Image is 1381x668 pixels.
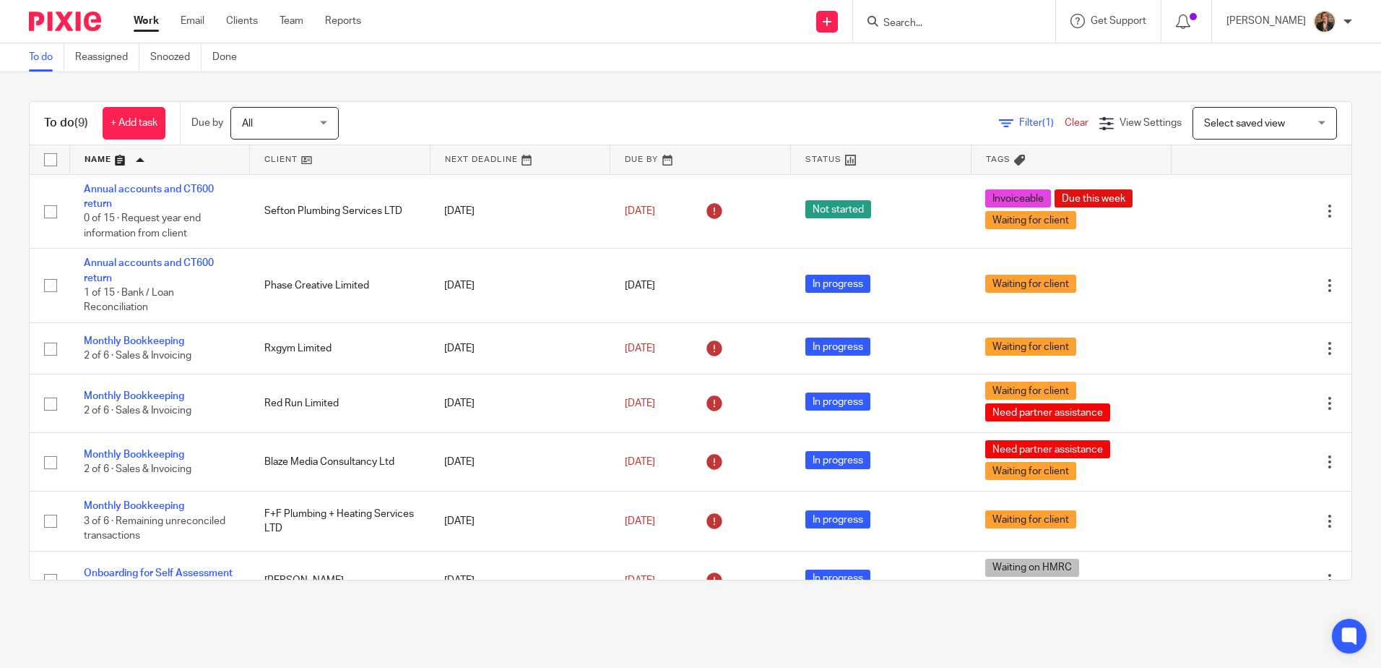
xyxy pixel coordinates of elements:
[191,116,223,130] p: Due by
[84,184,214,209] a: Annual accounts and CT600 return
[625,398,655,408] span: [DATE]
[430,323,610,374] td: [DATE]
[84,391,184,401] a: Monthly Bookkeeping
[1313,10,1336,33] img: WhatsApp%20Image%202025-04-23%20at%2010.20.30_16e186ec.jpg
[882,17,1012,30] input: Search
[280,14,303,28] a: Team
[84,258,214,283] a: Annual accounts and CT600 return
[985,211,1076,229] span: Waiting for client
[430,551,610,609] td: [DATE]
[181,14,204,28] a: Email
[84,288,174,313] span: 1 of 15 · Bank / Loan Reconciliation
[44,116,88,131] h1: To do
[985,403,1110,421] span: Need partner assistance
[625,516,655,526] span: [DATE]
[250,551,430,609] td: [PERSON_NAME]
[805,451,870,469] span: In progress
[242,119,253,129] span: All
[84,406,191,416] span: 2 of 6 · Sales & Invoicing
[985,440,1110,458] span: Need partner assistance
[84,465,191,475] span: 2 of 6 · Sales & Invoicing
[84,568,233,578] a: Onboarding for Self Assessment
[985,338,1076,356] span: Waiting for client
[1055,189,1133,207] span: Due this week
[625,575,655,586] span: [DATE]
[84,501,184,511] a: Monthly Bookkeeping
[1042,118,1054,128] span: (1)
[1204,119,1285,129] span: Select saved view
[84,213,201,239] span: 0 of 15 · Request year end information from client
[625,281,655,291] span: [DATE]
[250,249,430,323] td: Phase Creative Limited
[985,559,1079,577] span: Waiting on HMRC
[805,570,870,588] span: In progress
[250,174,430,249] td: Sefton Plumbing Services LTD
[250,323,430,374] td: Rxgym Limited
[325,14,361,28] a: Reports
[75,43,139,72] a: Reassigned
[430,249,610,323] td: [DATE]
[212,43,248,72] a: Done
[625,206,655,216] span: [DATE]
[1226,14,1306,28] p: [PERSON_NAME]
[805,338,870,356] span: In progress
[985,189,1051,207] span: Invoiceable
[134,14,159,28] a: Work
[1120,118,1182,128] span: View Settings
[985,275,1076,293] span: Waiting for client
[986,155,1010,163] span: Tags
[430,374,610,433] td: [DATE]
[430,433,610,492] td: [DATE]
[250,492,430,551] td: F+F Plumbing + Heating Services LTD
[985,382,1076,400] span: Waiting for client
[430,174,610,249] td: [DATE]
[84,351,191,361] span: 2 of 6 · Sales & Invoicing
[250,433,430,492] td: Blaze Media Consultancy Ltd
[625,457,655,467] span: [DATE]
[29,12,101,31] img: Pixie
[1091,16,1146,26] span: Get Support
[430,492,610,551] td: [DATE]
[805,275,870,293] span: In progress
[985,510,1076,528] span: Waiting for client
[84,516,225,541] span: 3 of 6 · Remaining unreconciled transactions
[150,43,202,72] a: Snoozed
[226,14,258,28] a: Clients
[805,200,871,218] span: Not started
[84,336,184,346] a: Monthly Bookkeeping
[985,462,1076,480] span: Waiting for client
[1065,118,1088,128] a: Clear
[805,510,870,528] span: In progress
[103,107,165,140] a: + Add task
[625,343,655,354] span: [DATE]
[84,450,184,460] a: Monthly Bookkeeping
[805,393,870,411] span: In progress
[250,374,430,433] td: Red Run Limited
[1019,118,1065,128] span: Filter
[29,43,64,72] a: To do
[74,117,88,129] span: (9)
